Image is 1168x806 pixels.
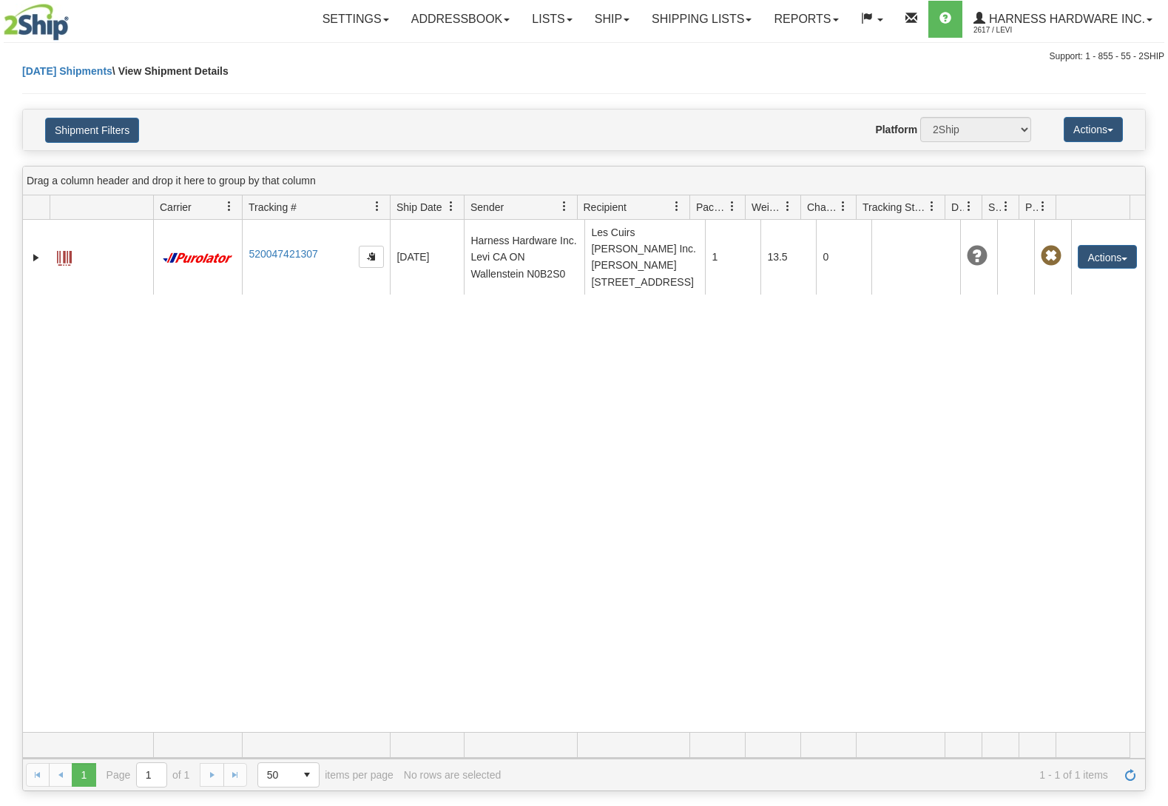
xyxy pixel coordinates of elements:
[962,1,1164,38] a: Harness Hardware Inc. 2617 / Levi
[257,762,320,787] span: Page sizes drop down
[584,1,641,38] a: Ship
[112,65,229,77] span: \ View Shipment Details
[1118,763,1142,787] a: Refresh
[752,200,783,215] span: Weight
[470,200,504,215] span: Sender
[365,194,390,219] a: Tracking # filter column settings
[521,1,583,38] a: Lists
[464,220,584,295] td: Harness Hardware Inc. Levi CA ON Wallenstein N0B2S0
[257,762,394,787] span: items per page
[875,122,917,137] label: Platform
[1025,200,1038,215] span: Pickup Status
[359,246,384,268] button: Copy to clipboard
[1078,245,1137,269] button: Actions
[311,1,400,38] a: Settings
[863,200,927,215] span: Tracking Status
[760,220,816,295] td: 13.5
[511,769,1108,781] span: 1 - 1 of 1 items
[4,4,69,41] img: logo2617.jpg
[160,252,235,263] img: 11 - Purolator
[249,248,317,260] a: 520047421307
[993,194,1019,219] a: Shipment Issues filter column settings
[137,763,166,787] input: Page 1
[1030,194,1056,219] a: Pickup Status filter column settings
[705,220,760,295] td: 1
[967,246,988,266] span: Unknown
[763,1,849,38] a: Reports
[641,1,763,38] a: Shipping lists
[988,200,1001,215] span: Shipment Issues
[439,194,464,219] a: Ship Date filter column settings
[831,194,856,219] a: Charge filter column settings
[4,50,1164,63] div: Support: 1 - 855 - 55 - 2SHIP
[696,200,727,215] span: Packages
[951,200,964,215] span: Delivery Status
[1064,117,1123,142] button: Actions
[396,200,442,215] span: Ship Date
[985,13,1145,25] span: Harness Hardware Inc.
[584,200,627,215] span: Recipient
[249,200,297,215] span: Tracking #
[1134,327,1167,478] iframe: chat widget
[973,23,1084,38] span: 2617 / Levi
[816,220,871,295] td: 0
[775,194,800,219] a: Weight filter column settings
[107,762,190,787] span: Page of 1
[584,220,705,295] td: Les Cuirs [PERSON_NAME] Inc. [PERSON_NAME][STREET_ADDRESS]
[23,167,1145,195] div: grid grouping header
[217,194,242,219] a: Carrier filter column settings
[720,194,745,219] a: Packages filter column settings
[956,194,982,219] a: Delivery Status filter column settings
[295,763,319,787] span: select
[919,194,945,219] a: Tracking Status filter column settings
[22,65,112,77] a: [DATE] Shipments
[664,194,689,219] a: Recipient filter column settings
[29,250,44,265] a: Expand
[45,118,139,143] button: Shipment Filters
[160,200,192,215] span: Carrier
[552,194,577,219] a: Sender filter column settings
[400,1,521,38] a: Addressbook
[807,200,838,215] span: Charge
[404,769,502,781] div: No rows are selected
[267,768,286,782] span: 50
[390,220,464,295] td: [DATE]
[72,763,95,787] span: Page 1
[1041,246,1061,266] span: Pickup Not Assigned
[57,244,72,268] a: Label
